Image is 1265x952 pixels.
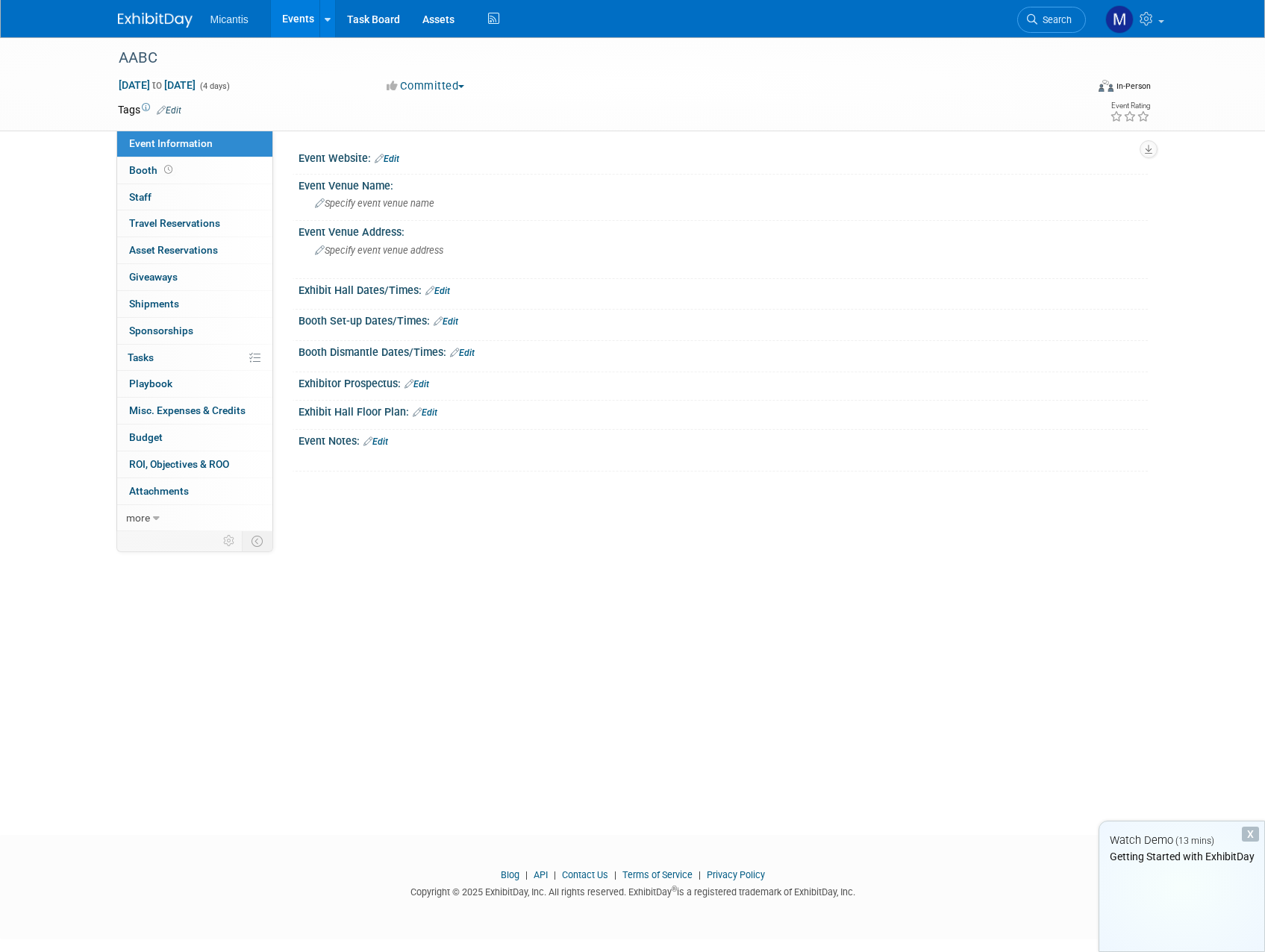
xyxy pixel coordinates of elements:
[117,318,272,344] a: Sponsorships
[1099,833,1264,848] div: Watch Demo
[522,869,531,880] span: |
[1037,14,1072,25] span: Search
[117,505,272,531] a: more
[129,244,218,256] span: Asset Reservations
[299,372,1148,392] div: Exhibitor Prospectus:
[118,102,181,117] td: Tags
[117,371,272,397] a: Playbook
[1105,5,1134,34] img: Mykela DeLuca
[610,869,620,880] span: |
[363,436,388,447] a: Edit
[129,191,152,203] span: Staff
[129,325,193,336] span: Sponsorships
[150,79,164,91] span: to
[299,341,1148,360] div: Booth Dismantle Dates/Times:
[117,478,272,504] a: Attachments
[113,45,1063,72] div: AABC
[425,286,450,296] a: Edit
[117,425,272,451] a: Budget
[117,451,272,477] a: ROI, Objectives & ROO
[117,157,272,184] a: Booth
[1099,849,1264,864] div: Getting Started with ExhibitDay
[299,221,1148,239] div: Event Venue Address:
[129,458,229,470] span: ROI, Objectives & ROO
[375,154,399,164] a: Edit
[118,78,196,92] span: [DATE] [DATE]
[129,485,189,497] span: Attachments
[129,137,213,149] span: Event Information
[117,131,272,157] a: Event Information
[998,78,1152,100] div: Event Format
[450,348,475,358] a: Edit
[210,13,249,25] span: Micantis
[562,869,608,880] a: Contact Us
[157,105,181,116] a: Edit
[501,869,519,880] a: Blog
[1242,827,1259,842] div: Dismiss
[1116,81,1151,92] div: In-Person
[242,531,272,551] td: Toggle Event Tabs
[129,271,178,283] span: Giveaways
[126,512,150,524] span: more
[128,351,154,363] span: Tasks
[672,885,677,893] sup: ®
[405,379,429,389] a: Edit
[129,378,172,389] span: Playbook
[695,869,705,880] span: |
[1175,836,1214,846] span: (13 mins)
[216,531,243,551] td: Personalize Event Tab Strip
[129,431,163,443] span: Budget
[118,13,193,28] img: ExhibitDay
[129,164,175,176] span: Booth
[550,869,560,880] span: |
[299,430,1148,449] div: Event Notes:
[315,198,434,209] span: Specify event venue name
[413,407,437,418] a: Edit
[1017,7,1086,33] a: Search
[299,147,1148,166] div: Event Website:
[381,78,470,94] button: Committed
[534,869,548,880] a: API
[117,184,272,210] a: Staff
[129,217,220,229] span: Travel Reservations
[129,404,246,416] span: Misc. Expenses & Credits
[129,298,179,310] span: Shipments
[117,291,272,317] a: Shipments
[299,401,1148,420] div: Exhibit Hall Floor Plan:
[299,310,1148,329] div: Booth Set-up Dates/Times:
[117,237,272,263] a: Asset Reservations
[161,164,175,175] span: Booth not reserved yet
[117,398,272,424] a: Misc. Expenses & Credits
[117,210,272,237] a: Travel Reservations
[315,245,443,256] span: Specify event venue address
[1110,102,1150,110] div: Event Rating
[299,175,1148,193] div: Event Venue Name:
[117,345,272,371] a: Tasks
[622,869,693,880] a: Terms of Service
[707,869,765,880] a: Privacy Policy
[199,81,230,91] span: (4 days)
[117,264,272,290] a: Giveaways
[434,316,458,327] a: Edit
[1099,80,1113,92] img: Format-Inperson.png
[299,279,1148,298] div: Exhibit Hall Dates/Times:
